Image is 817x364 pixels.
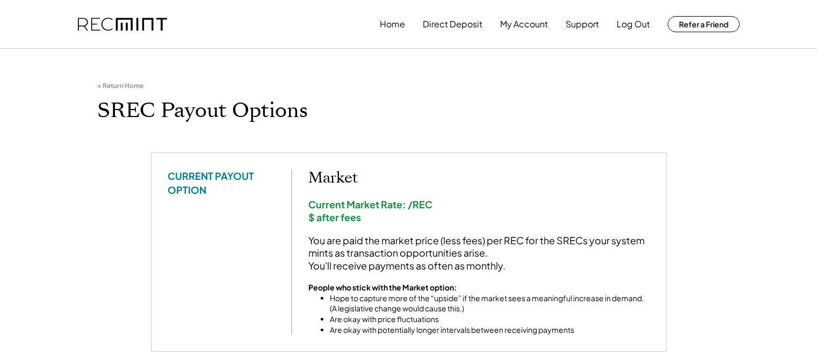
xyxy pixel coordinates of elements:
button: Log Out [617,13,650,35]
button: My Account [500,13,548,35]
button: Support [566,13,599,35]
div: You are paid the market price (less fees) per REC for the SRECs your system mints as transaction ... [308,234,650,272]
button: Refer a Friend [668,16,740,32]
h2: Market [308,169,650,187]
li: Are okay with price fluctuations [330,314,650,325]
li: Are okay with potentially longer intervals between receiving payments [330,325,650,336]
li: Hope to capture more of the “upside” if the market sees a meaningful increase in demand. (A legis... [330,293,650,314]
div: CURRENT PAYOUT OPTION [168,169,275,196]
div: < Return Home [97,82,143,90]
h1: SREC Payout Options [97,98,720,123]
button: Direct Deposit [423,13,482,35]
img: recmint-logotype%403x.png [78,18,167,31]
strong: People who stick with the Market option: [308,282,457,292]
div: Current Market Rate: /REC $ after fees [308,198,650,223]
button: Home [380,13,405,35]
